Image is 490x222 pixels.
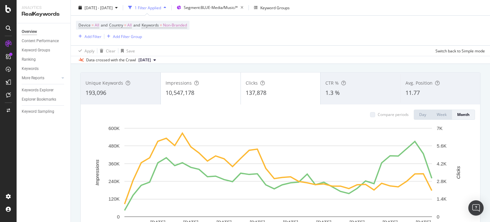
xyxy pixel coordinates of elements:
[124,22,126,28] span: =
[437,143,447,149] text: 5.6K
[85,80,123,86] span: Unique Keywords
[325,80,339,86] span: CTR %
[22,108,54,115] div: Keyword Sampling
[22,87,66,94] a: Keywords Explorer
[94,159,100,185] text: Impressions
[135,5,161,10] div: 1 Filter Applied
[437,161,447,166] text: 4.2K
[437,214,439,219] text: 0
[97,46,115,56] button: Clear
[108,196,120,202] text: 120K
[106,48,115,53] div: Clear
[22,56,66,63] a: Ranking
[163,21,187,30] span: Non-Branded
[22,65,39,72] div: Keywords
[22,11,65,18] div: RealKeywords
[117,214,120,219] text: 0
[108,179,120,184] text: 240K
[22,28,66,35] a: Overview
[76,3,120,13] button: [DATE] - [DATE]
[22,65,66,72] a: Keywords
[85,34,101,39] div: Add Filter
[452,110,475,120] button: Month
[133,22,140,28] span: and
[95,21,99,30] span: All
[86,57,136,63] div: Data crossed with the Crawl
[101,22,108,28] span: and
[437,196,447,202] text: 1.4K
[246,80,258,86] span: Clicks
[433,46,485,56] button: Switch back to Simple mode
[457,112,470,117] div: Month
[184,5,238,10] span: Segment: BLUE-Media/Music/*
[405,80,433,86] span: Avg. Position
[246,89,266,96] span: 137,878
[260,5,290,10] div: Keyword Groups
[136,56,159,64] button: [DATE]
[108,143,120,149] text: 480K
[22,108,66,115] a: Keyword Sampling
[22,5,65,11] div: Analytics
[76,33,101,40] button: Add Filter
[85,5,113,10] span: [DATE] - [DATE]
[22,38,59,44] div: Content Performance
[437,126,442,131] text: 7K
[113,34,142,39] div: Add Filter Group
[378,112,409,117] div: Compare periods
[174,3,246,13] button: Segment:BLUE-Media/Music/*
[22,87,54,94] div: Keywords Explorer
[160,22,162,28] span: =
[22,28,37,35] div: Overview
[126,3,169,13] button: 1 Filter Applied
[142,22,159,28] span: Keywords
[22,56,36,63] div: Ranking
[92,22,94,28] span: =
[126,48,135,53] div: Save
[251,3,292,13] button: Keyword Groups
[108,161,120,166] text: 360K
[437,179,447,184] text: 2.8K
[437,112,447,117] div: Week
[22,96,56,103] div: Explorer Bookmarks
[22,75,60,81] a: More Reports
[325,89,340,96] span: 1.3 %
[432,110,452,120] button: Week
[85,89,106,96] span: 193,096
[22,96,66,103] a: Explorer Bookmarks
[76,46,94,56] button: Apply
[118,46,135,56] button: Save
[405,89,420,96] span: 11.77
[166,89,194,96] span: 10,547,178
[419,112,426,117] div: Day
[85,48,94,53] div: Apply
[414,110,432,120] button: Day
[468,200,484,216] div: Open Intercom Messenger
[22,47,50,54] div: Keyword Groups
[78,22,91,28] span: Device
[166,80,192,86] span: Impressions
[104,33,142,40] button: Add Filter Group
[22,38,66,44] a: Content Performance
[127,21,132,30] span: All
[108,126,120,131] text: 600K
[22,75,44,81] div: More Reports
[22,47,66,54] a: Keyword Groups
[456,166,461,179] text: Clicks
[109,22,123,28] span: Country
[435,48,485,53] div: Switch back to Simple mode
[138,57,151,63] span: 2025 Sep. 15th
